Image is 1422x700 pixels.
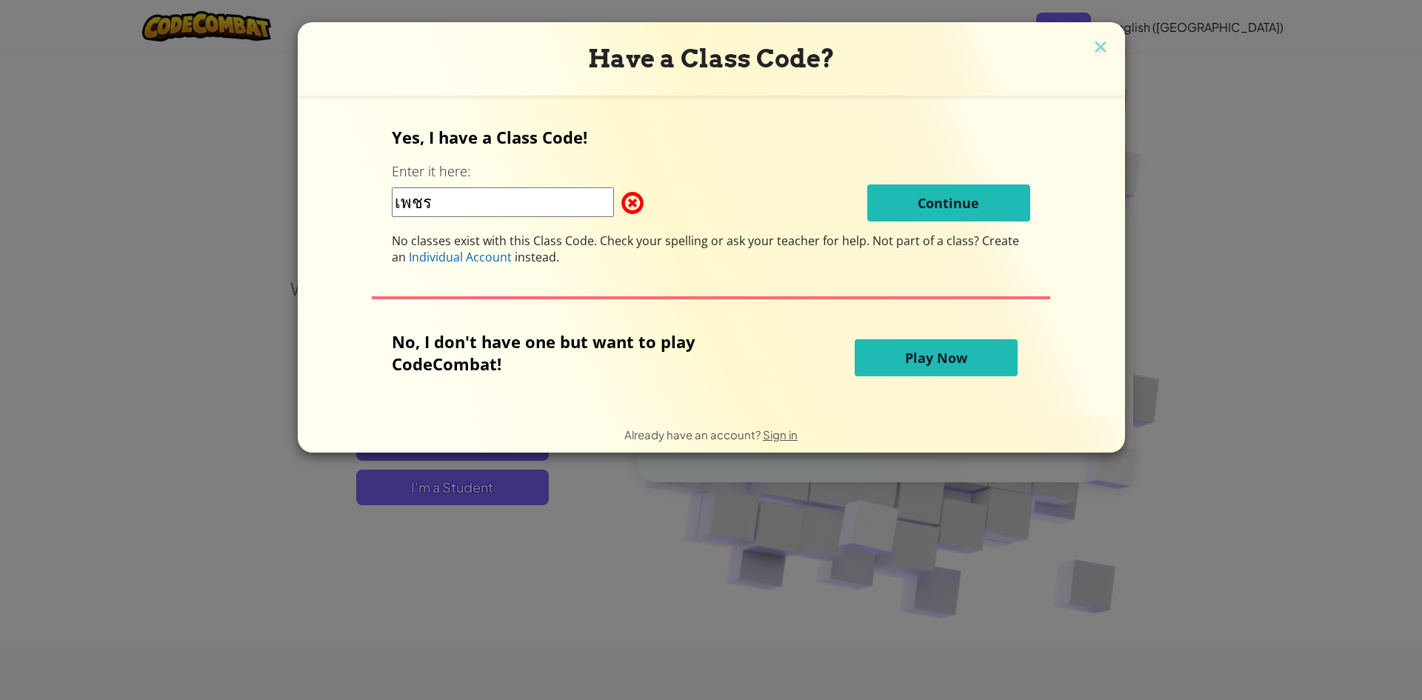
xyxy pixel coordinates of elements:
span: Individual Account [409,249,512,265]
button: Play Now [855,339,1018,376]
button: Continue [867,184,1030,221]
label: Enter it here: [392,162,470,181]
span: instead. [512,249,559,265]
span: No classes exist with this Class Code. Check your spelling or ask your teacher for help. [392,233,872,249]
a: Sign in [763,427,798,441]
span: Have a Class Code? [588,44,835,73]
p: No, I don't have one but want to play CodeCombat! [392,330,768,375]
span: Not part of a class? Create an [392,233,1019,265]
img: close icon [1091,37,1110,59]
span: Play Now [905,349,967,367]
span: Continue [918,194,979,212]
p: Yes, I have a Class Code! [392,126,1030,148]
span: Already have an account? [624,427,763,441]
